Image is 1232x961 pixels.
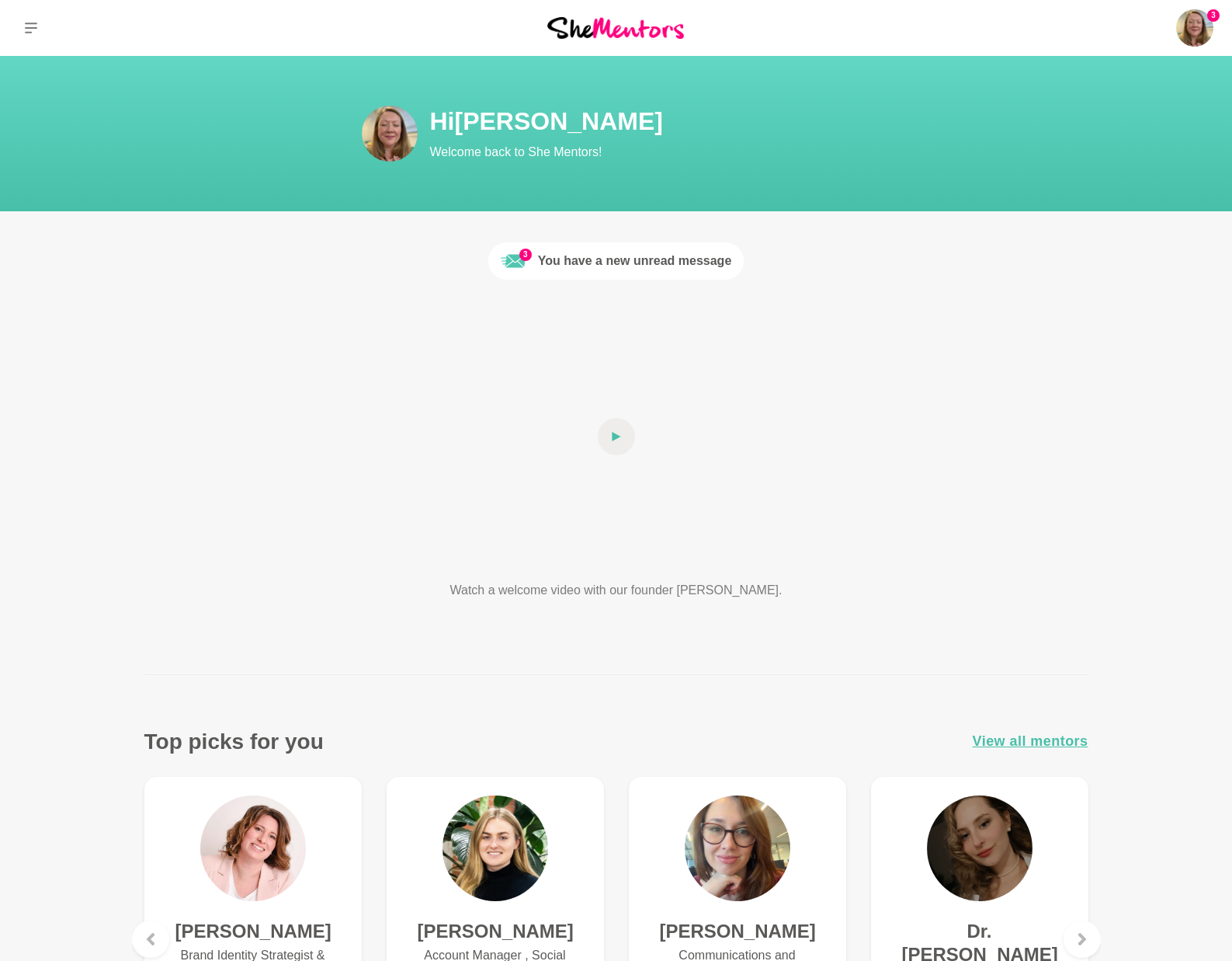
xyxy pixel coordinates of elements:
p: Watch a welcome video with our founder [PERSON_NAME]. [393,581,840,600]
img: She Mentors Logo [547,17,684,38]
img: Unread message [501,249,526,273]
img: Dr. Anastasiya Ovechkin (Osteo) [927,796,1032,901]
h4: [PERSON_NAME] [418,920,573,943]
p: Welcome back to She Mentors! [430,143,989,162]
h4: [PERSON_NAME] [175,920,331,943]
span: 3 [1207,9,1220,22]
div: You have a new unread message [538,252,732,270]
img: Courtney McCloud [685,796,790,901]
img: Cliodhna Reidy [442,796,548,901]
img: Tammy McCann [1176,9,1213,47]
a: View all mentors [973,730,1088,753]
h3: Top picks for you [144,728,324,755]
a: Tammy McCann3 [1176,9,1213,47]
span: 3 [519,249,532,261]
h4: [PERSON_NAME] [660,920,815,943]
h1: Hi [PERSON_NAME] [430,106,989,137]
img: Amanda Greenman [200,796,306,901]
img: Tammy McCann [362,106,418,162]
a: 3Unread messageYou have a new unread message [488,242,744,280]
